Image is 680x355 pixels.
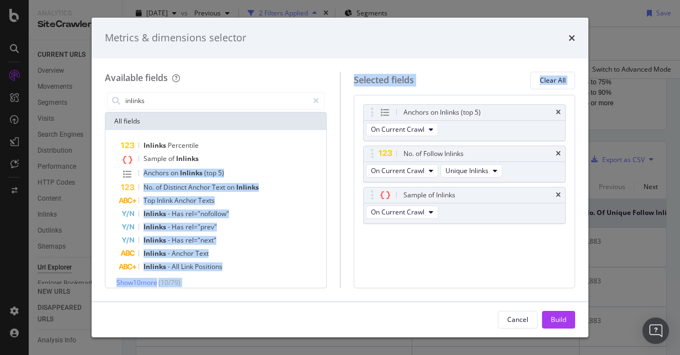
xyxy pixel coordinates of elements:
[156,182,163,192] span: of
[556,150,561,157] div: times
[642,318,669,344] div: Open Intercom Messenger
[168,209,172,218] span: -
[116,278,157,287] span: Show 10 more
[569,31,575,45] div: times
[144,209,168,218] span: Inlinks
[440,164,502,177] button: Unique Inlinks
[172,249,195,258] span: Anchor
[144,168,171,177] span: Anchors
[195,249,209,258] span: Text
[163,182,188,192] span: Distinct
[124,93,308,109] input: Search by field name
[188,182,212,192] span: Anchor
[498,311,538,329] button: Cancel
[363,146,566,182] div: No. of Follow InlinkstimesOn Current CrawlUnique Inlinks
[158,278,180,287] span: ( 10 / 79 )
[144,249,168,258] span: Inlinks
[227,182,236,192] span: on
[181,262,195,271] span: Link
[168,235,172,245] span: -
[144,182,156,192] span: No.
[172,262,181,271] span: All
[157,196,174,205] span: Inlink
[363,187,566,224] div: Sample of InlinkstimesOn Current Crawl
[204,168,218,177] span: (top
[363,104,566,141] div: Anchors on Inlinks (top 5)timesOn Current Crawl
[366,206,438,219] button: On Current Crawl
[168,262,172,271] span: -
[144,196,157,205] span: Top
[185,209,229,218] span: rel="nofollow"
[507,315,528,324] div: Cancel
[371,207,424,217] span: On Current Crawl
[185,222,217,232] span: rel="prev"
[530,72,575,89] button: Clear All
[168,249,172,258] span: -
[403,190,455,201] div: Sample of Inlinks
[176,154,199,163] span: Inlinks
[185,235,216,245] span: rel="next"
[540,76,566,85] div: Clear All
[371,166,424,175] span: On Current Crawl
[212,182,227,192] span: Text
[354,74,414,87] div: Selected fields
[218,168,224,177] span: 5)
[172,235,185,245] span: Has
[366,123,438,136] button: On Current Crawl
[168,154,176,163] span: of
[366,164,438,177] button: On Current Crawl
[105,72,168,84] div: Available fields
[403,148,464,159] div: No. of Follow Inlinks
[144,222,168,232] span: Inlinks
[144,262,168,271] span: Inlinks
[172,222,185,232] span: Has
[144,235,168,245] span: Inlinks
[105,31,246,45] div: Metrics & dimensions selector
[236,182,259,192] span: Inlinks
[144,141,168,150] span: Inlinks
[542,311,575,329] button: Build
[92,18,588,337] div: modal
[105,112,326,130] div: All fields
[180,168,204,177] span: Inlinks
[403,107,481,118] div: Anchors on Inlinks (top 5)
[551,315,566,324] div: Build
[556,109,561,116] div: times
[556,192,561,198] div: times
[168,222,172,232] span: -
[174,196,198,205] span: Anchor
[144,154,168,163] span: Sample
[172,209,185,218] span: Has
[168,141,199,150] span: Percentile
[198,196,215,205] span: Texts
[445,166,488,175] span: Unique Inlinks
[171,168,180,177] span: on
[371,125,424,134] span: On Current Crawl
[195,262,222,271] span: Positions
